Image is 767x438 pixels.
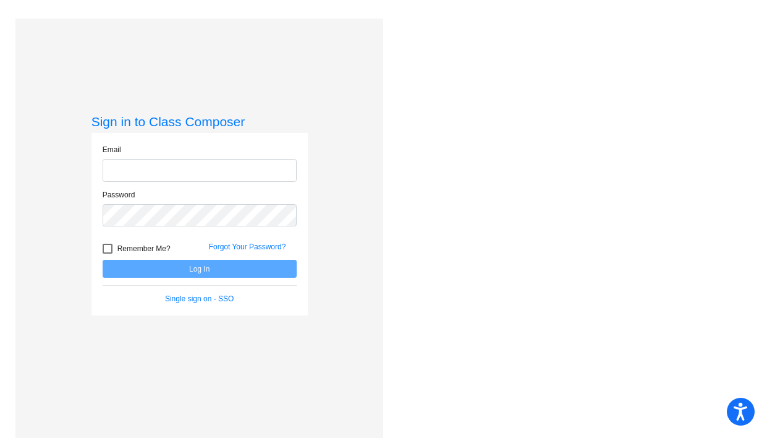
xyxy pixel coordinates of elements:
button: Log In [103,260,297,278]
span: Remember Me? [117,241,171,256]
label: Password [103,189,135,200]
a: Forgot Your Password? [209,243,286,251]
h3: Sign in to Class Composer [91,114,308,129]
label: Email [103,144,121,155]
a: Single sign on - SSO [165,294,234,303]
